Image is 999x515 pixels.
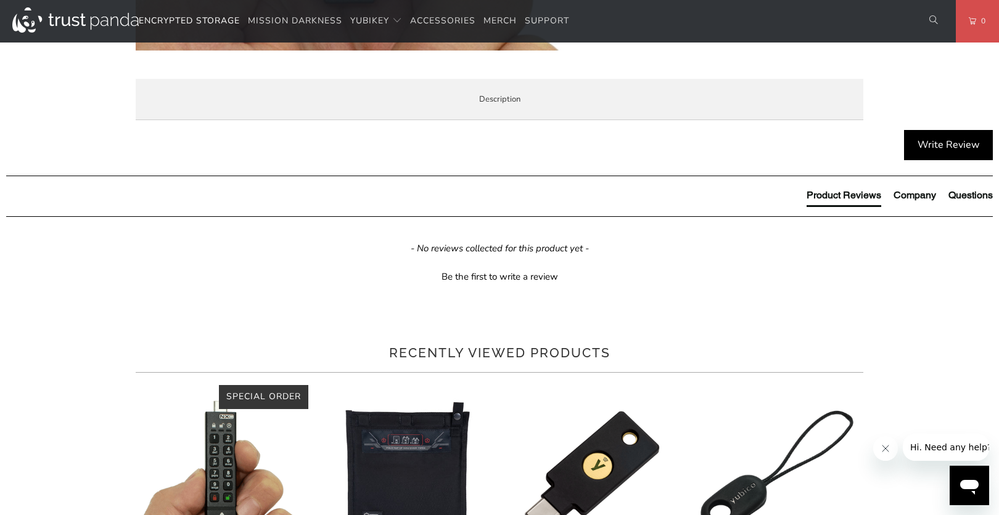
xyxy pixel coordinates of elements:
div: Be the first to write a review [442,270,558,283]
span: Special Order [226,391,301,402]
span: YubiKey [350,15,389,26]
div: Be the first to write a review [6,267,993,283]
div: Company [894,189,936,202]
label: Description [136,79,863,120]
div: Questions [948,189,993,202]
iframe: Message from company [903,434,989,461]
span: Hi. Need any help? [7,9,89,18]
div: Product Reviews [807,189,881,202]
div: Write Review [904,130,993,161]
a: Mission Darkness [248,7,342,36]
div: Reviews Tabs [807,189,993,213]
a: Support [525,7,569,36]
nav: Translation missing: en.navigation.header.main_nav [139,7,569,36]
a: Encrypted Storage [139,7,240,36]
summary: YubiKey [350,7,402,36]
iframe: Button to launch messaging window [950,466,989,505]
img: Trust Panda Australia [12,7,139,33]
a: Accessories [410,7,475,36]
span: Merch [483,15,517,26]
em: - No reviews collected for this product yet - [411,242,589,255]
span: 0 [976,14,986,28]
span: Accessories [410,15,475,26]
h2: Recently viewed products [136,343,863,363]
span: Mission Darkness [248,15,342,26]
iframe: Close message [873,436,898,461]
span: Encrypted Storage [139,15,240,26]
span: Support [525,15,569,26]
a: Merch [483,7,517,36]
